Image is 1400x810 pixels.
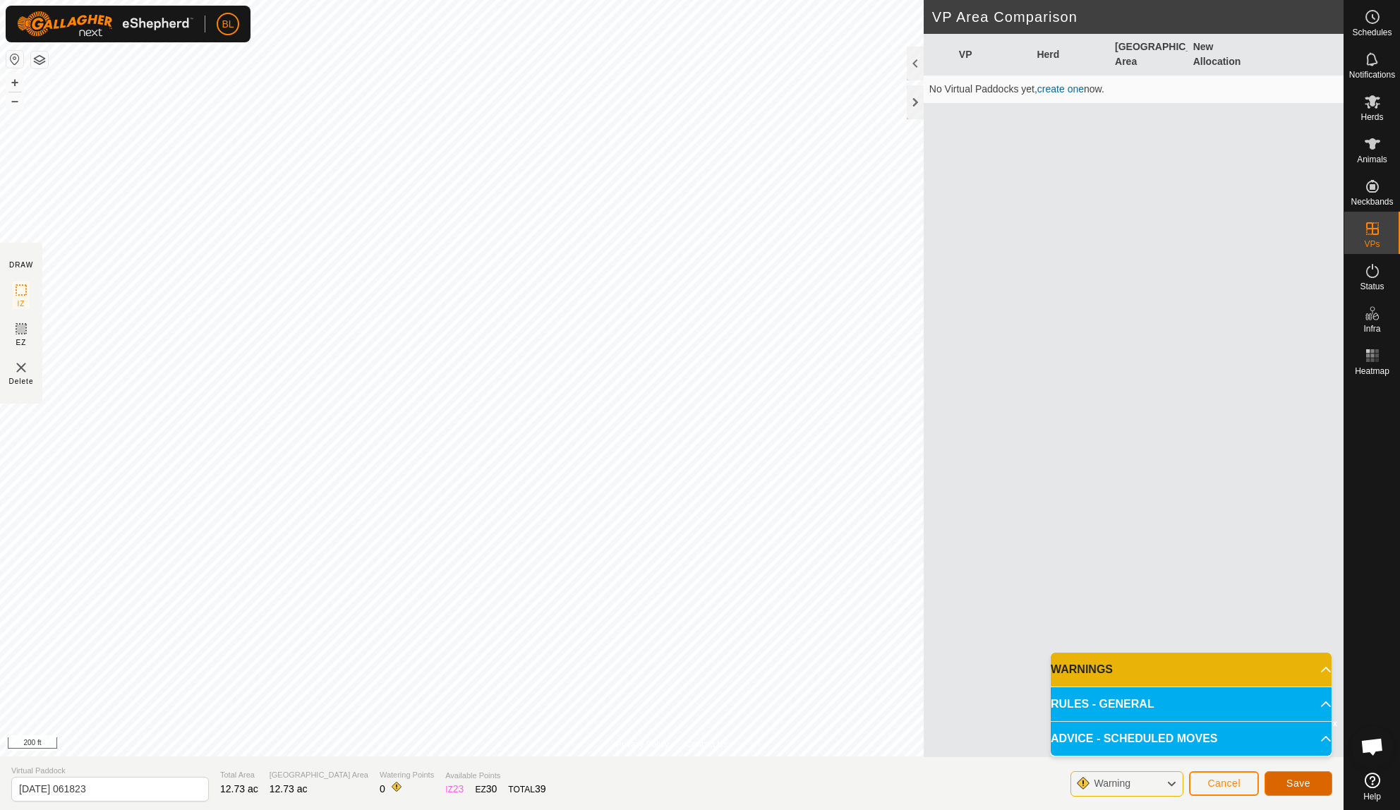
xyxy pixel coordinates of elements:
[1031,34,1109,75] th: Herd
[380,769,434,781] span: Watering Points
[486,783,497,794] span: 30
[270,783,308,794] span: 12.73 ac
[1357,155,1387,164] span: Animals
[18,298,25,309] span: IZ
[9,260,33,270] div: DRAW
[445,782,464,797] div: IZ
[1349,71,1395,79] span: Notifications
[953,34,1032,75] th: VP
[13,359,30,376] img: VP
[222,17,234,32] span: BL
[1351,725,1394,768] div: Open chat
[1360,282,1384,291] span: Status
[1188,34,1266,75] th: New Allocation
[220,783,258,794] span: 12.73 ac
[453,783,464,794] span: 23
[1363,792,1381,801] span: Help
[1189,771,1259,796] button: Cancel
[1051,661,1113,678] span: WARNINGS
[932,8,1344,25] h2: VP Area Comparison
[1037,83,1084,95] a: create one
[6,74,23,91] button: +
[220,769,258,781] span: Total Area
[1355,367,1389,375] span: Heatmap
[445,770,545,782] span: Available Points
[508,782,545,797] div: TOTAL
[11,765,209,777] span: Virtual Paddock
[1364,240,1380,248] span: VPs
[16,337,27,348] span: EZ
[17,11,193,37] img: Gallagher Logo
[380,783,385,794] span: 0
[475,782,497,797] div: EZ
[1352,28,1392,37] span: Schedules
[1351,198,1393,206] span: Neckbands
[1051,730,1217,747] span: ADVICE - SCHEDULED MOVES
[6,51,23,68] button: Reset Map
[1207,778,1241,789] span: Cancel
[1094,778,1130,789] span: Warning
[616,738,669,751] a: Privacy Policy
[1051,722,1332,756] p-accordion-header: ADVICE - SCHEDULED MOVES
[686,738,728,751] a: Contact Us
[1360,113,1383,121] span: Herds
[270,769,368,781] span: [GEOGRAPHIC_DATA] Area
[1265,771,1332,796] button: Save
[1051,687,1332,721] p-accordion-header: RULES - GENERAL
[1286,778,1310,789] span: Save
[535,783,546,794] span: 39
[9,376,34,387] span: Delete
[924,75,1344,104] td: No Virtual Paddocks yet, now.
[31,52,48,68] button: Map Layers
[1363,325,1380,333] span: Infra
[1344,767,1400,806] a: Help
[1051,696,1154,713] span: RULES - GENERAL
[1109,34,1188,75] th: [GEOGRAPHIC_DATA] Area
[6,92,23,109] button: –
[1051,653,1332,687] p-accordion-header: WARNINGS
